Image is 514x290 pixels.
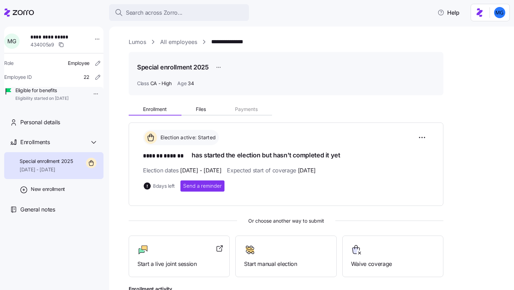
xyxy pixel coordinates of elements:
span: Class [137,80,149,87]
span: Age [177,80,186,87]
span: Eligibility started on [DATE] [15,96,69,102]
span: 434005a9 [30,41,54,48]
span: M G [7,38,16,44]
span: Role [4,60,14,67]
span: Eligible for benefits [15,87,69,94]
span: 8 days left [153,183,175,189]
h1: has started the election but hasn't completed it yet [143,151,429,161]
img: 61c362f0e1d336c60eacb74ec9823875 [494,7,505,18]
span: [DATE] - [DATE] [20,166,73,173]
span: [DATE] - [DATE] [180,166,221,175]
span: Enrollment [143,107,167,112]
a: Lumos [129,38,146,46]
span: Employee ID [4,74,32,81]
span: Files [196,107,206,112]
button: Send a reminder [180,180,224,192]
button: Search across Zorro... [109,4,249,21]
span: Start manual election [244,260,328,268]
span: General notes [20,205,55,214]
span: Payments [235,107,258,112]
span: Personal details [20,118,60,127]
span: Waive coverage [351,260,435,268]
span: Enrollments [20,138,50,147]
a: All employees [160,38,197,46]
span: Employee [68,60,90,67]
button: Help [432,6,465,20]
span: Special enrollment 2025 [20,158,73,165]
span: 22 [84,74,90,81]
span: [DATE] [298,166,316,175]
span: Election dates [143,166,221,175]
span: New enrollment [31,186,65,193]
span: Search across Zorro... [126,8,183,17]
span: Election active: Started [158,134,216,141]
span: Or choose another way to submit [129,217,443,225]
span: Send a reminder [183,183,222,189]
span: Help [437,8,459,17]
span: 34 [188,80,194,87]
span: Start a live joint session [137,260,221,268]
span: CA - High [150,80,172,87]
h1: Special enrollment 2025 [137,63,209,72]
span: Expected start of coverage [227,166,315,175]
